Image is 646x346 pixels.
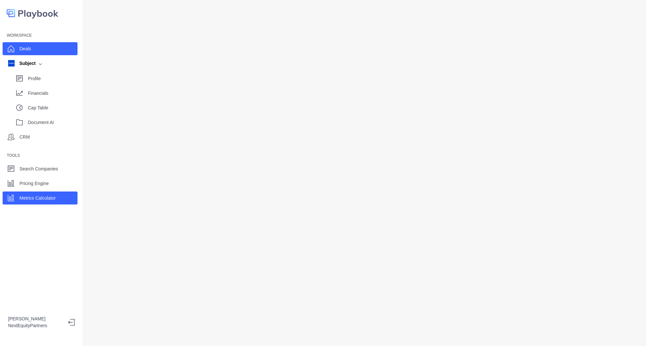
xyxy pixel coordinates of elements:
[8,315,63,322] p: [PERSON_NAME]
[19,134,30,141] p: CRM
[28,119,78,126] p: Document AI
[8,322,63,329] p: NextEquityPartners
[93,6,636,340] iframe: Metrics Calculator
[28,90,78,97] p: Financials
[19,180,49,187] p: Pricing Engine
[19,166,58,172] p: Search Companies
[19,195,56,202] p: Metrics Calculator
[8,60,36,67] div: Subject
[28,105,78,111] p: Cap Table
[6,6,58,20] img: logo-colored
[19,45,31,52] p: Deals
[28,75,78,82] p: Profile
[8,60,15,67] img: company image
